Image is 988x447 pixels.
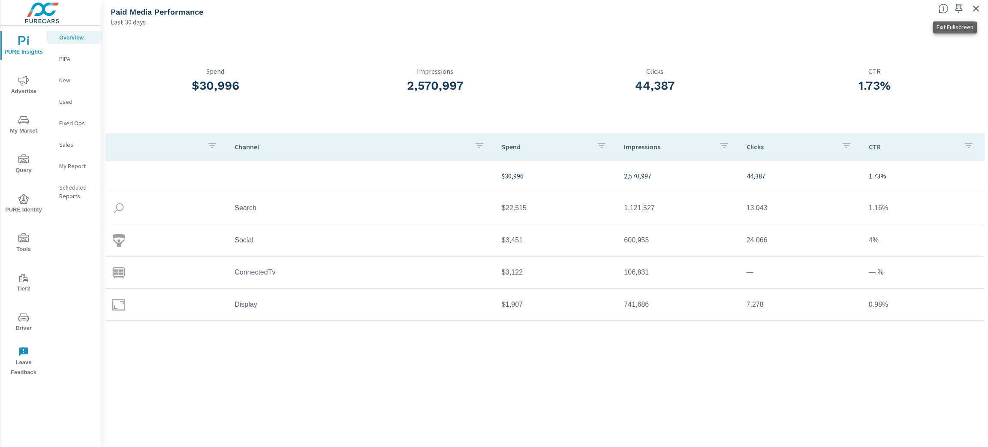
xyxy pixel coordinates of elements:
h3: 2,570,997 [325,79,545,93]
td: 4% [862,230,984,251]
td: 7,278 [740,294,862,315]
td: $3,451 [495,230,617,251]
img: icon-search.svg [112,202,125,214]
span: Driver [3,312,44,333]
td: Search [228,197,495,219]
p: Impressions [325,67,545,75]
div: Scheduled Reports [47,181,102,202]
div: My Report [47,160,102,172]
div: Sales [47,138,102,151]
h3: 44,387 [545,79,765,93]
td: $3,122 [495,262,617,283]
td: 24,066 [740,230,862,251]
td: $1,907 [495,294,617,315]
td: 600,953 [617,230,739,251]
td: ConnectedTv [228,262,495,283]
td: — % [862,262,984,283]
td: 1,121,527 [617,197,739,219]
td: 741,686 [617,294,739,315]
td: 106,831 [617,262,739,283]
td: Social [228,230,495,251]
p: Last 30 days [111,17,146,27]
span: Tools [3,233,44,254]
img: icon-connectedtv.svg [112,266,125,279]
td: 1.16% [862,197,984,219]
p: 2,570,997 [624,171,732,181]
p: CTR [869,142,957,151]
p: Clicks [545,67,765,75]
div: Fixed Ops [47,117,102,130]
div: New [47,74,102,87]
img: icon-social.svg [112,234,125,247]
p: Overview [59,33,95,42]
p: 44,387 [747,171,855,181]
div: Used [47,95,102,108]
p: PIPA [59,54,95,63]
p: Spend [105,67,325,75]
p: Spend [502,142,590,151]
span: PURE Identity [3,194,44,215]
p: Scheduled Reports [59,183,95,200]
td: $22,515 [495,197,617,219]
div: Overview [47,31,102,44]
h5: Paid Media Performance [111,7,203,16]
td: Display [228,294,495,315]
td: 13,043 [740,197,862,219]
h3: 1.73% [765,79,985,93]
span: PURE Insights [3,36,44,57]
td: 0.98% [862,294,984,315]
span: Tier2 [3,273,44,294]
div: PIPA [47,52,102,65]
span: Leave Feedback [3,347,44,378]
p: Fixed Ops [59,119,95,127]
p: New [59,76,95,85]
p: Sales [59,140,95,149]
p: My Report [59,162,95,170]
img: icon-display.svg [112,298,125,311]
div: nav menu [0,26,47,381]
h3: $30,996 [105,79,325,93]
p: $30,996 [502,171,610,181]
p: CTR [765,67,985,75]
td: — [740,262,862,283]
span: Advertise [3,76,44,97]
p: 1.73% [869,171,977,181]
p: Used [59,97,95,106]
span: Query [3,154,44,175]
p: Impressions [624,142,712,151]
p: Channel [235,142,467,151]
span: My Market [3,115,44,136]
p: Clicks [747,142,834,151]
